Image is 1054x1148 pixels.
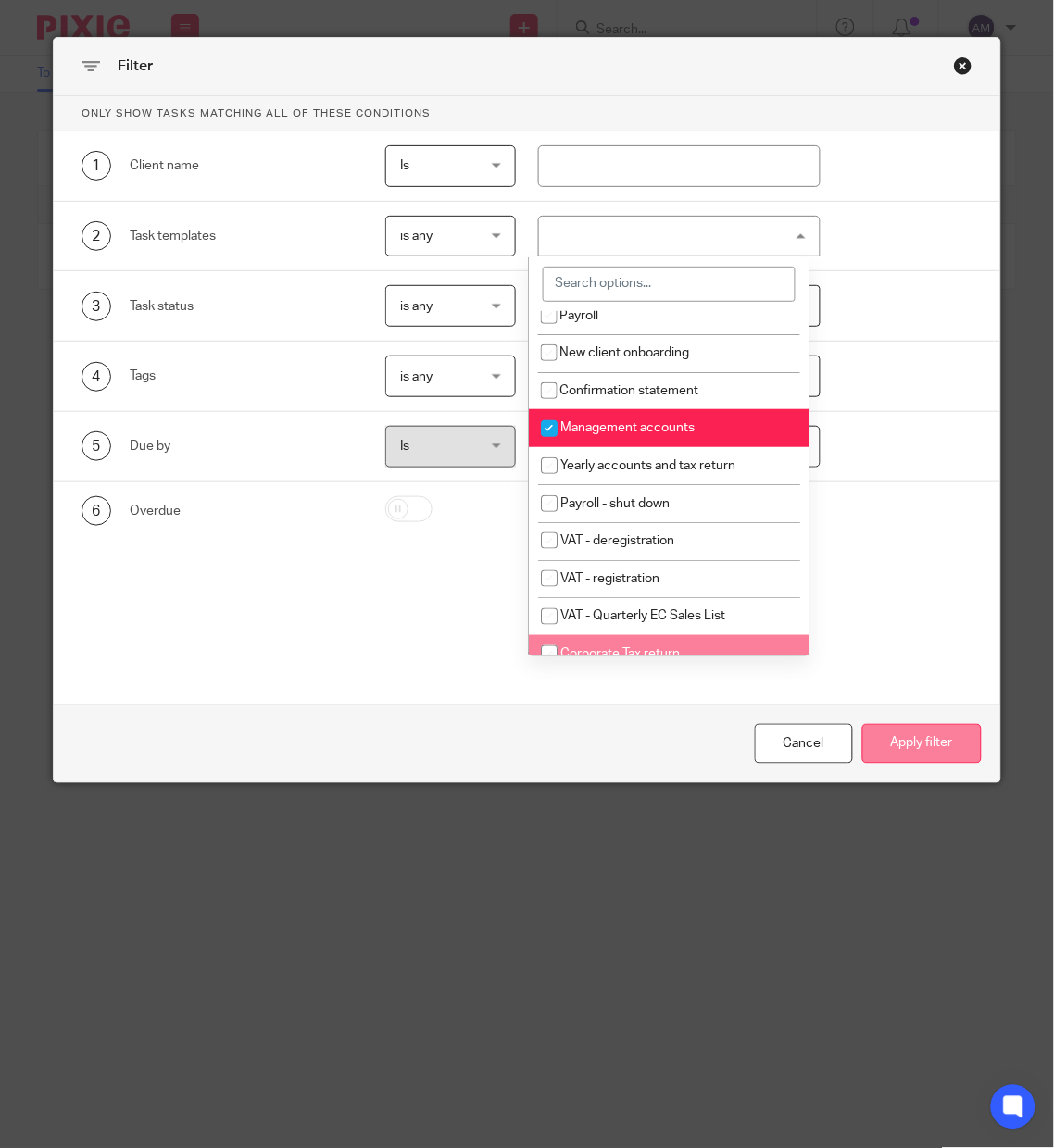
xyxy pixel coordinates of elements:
[560,497,670,510] span: Payroll - shut down
[954,56,972,75] div: Close this dialog window
[560,346,690,359] span: New client onboarding
[54,96,1000,131] p: Only show tasks matching all of these conditions
[543,267,796,302] input: Search options...
[560,309,599,322] span: Payroll
[862,724,982,764] button: Apply filter
[560,609,725,622] span: VAT - Quarterly EC Sales List
[560,647,680,660] span: Corporate Tax return
[400,300,433,313] span: is any
[130,227,364,245] div: Task templates
[130,367,364,385] div: Tags
[82,362,111,392] div: 4
[82,292,111,321] div: 3
[400,230,433,243] span: is any
[560,384,699,397] span: Confirmation statement
[130,156,364,175] div: Client name
[130,502,364,520] div: Overdue
[82,496,111,526] div: 6
[560,459,735,472] span: Yearly accounts and tax return
[560,572,659,585] span: VAT - registration
[82,221,111,251] div: 2
[560,534,674,547] span: VAT - deregistration
[755,724,853,764] div: Close this dialog window
[130,297,364,316] div: Task status
[82,151,111,181] div: 1
[118,58,153,73] span: Filter
[400,159,409,172] span: Is
[560,421,695,434] span: Management accounts
[400,440,409,453] span: Is
[400,370,433,383] span: is any
[82,431,111,461] div: 5
[130,437,364,455] div: Due by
